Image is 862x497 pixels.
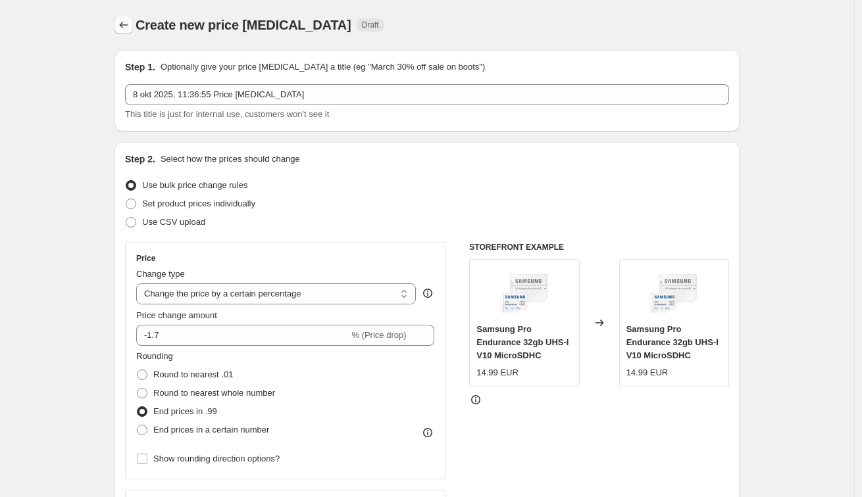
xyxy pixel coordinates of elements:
span: Price change amount [136,310,217,320]
span: Samsung Pro Endurance 32gb UHS-I V10 MicroSDHC [476,324,569,360]
span: End prices in a certain number [153,425,269,435]
p: Optionally give your price [MEDICAL_DATA] a title (eg "March 30% off sale on boots") [161,60,485,74]
span: Show rounding direction options? [153,454,280,463]
span: Draft [362,20,379,30]
div: 14.99 EUR [476,366,519,379]
img: samsung-32gb-micro-sd-pro-endurance-met-sd-adapter_1ade7986-7816-4436-9b1a-2347fd32c27c_80x.jpg [498,266,551,319]
input: 30% off holiday sale [125,84,729,105]
span: Use bulk price change rules [142,180,247,190]
span: Set product prices individually [142,199,255,208]
h6: STOREFRONT EXAMPLE [469,242,729,252]
span: Create new price [MEDICAL_DATA] [136,18,351,32]
span: Rounding [136,351,173,361]
span: Round to nearest whole number [153,388,275,398]
span: Round to nearest .01 [153,369,233,379]
span: Change type [136,269,185,279]
h2: Step 2. [125,153,155,166]
h3: Price [136,253,155,264]
h2: Step 1. [125,60,155,74]
div: 14.99 EUR [626,366,669,379]
input: -15 [136,325,349,346]
span: % (Price drop) [351,330,406,340]
span: This title is just for internal use, customers won't see it [125,109,329,119]
p: Select how the prices should change [161,153,300,166]
div: help [421,287,434,300]
span: Use CSV upload [142,217,205,227]
button: Price change jobs [114,16,133,34]
span: End prices in .99 [153,406,217,416]
span: Samsung Pro Endurance 32gb UHS-I V10 MicroSDHC [626,324,719,360]
img: samsung-32gb-micro-sd-pro-endurance-met-sd-adapter_1ade7986-7816-4436-9b1a-2347fd32c27c_80x.jpg [647,266,700,319]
